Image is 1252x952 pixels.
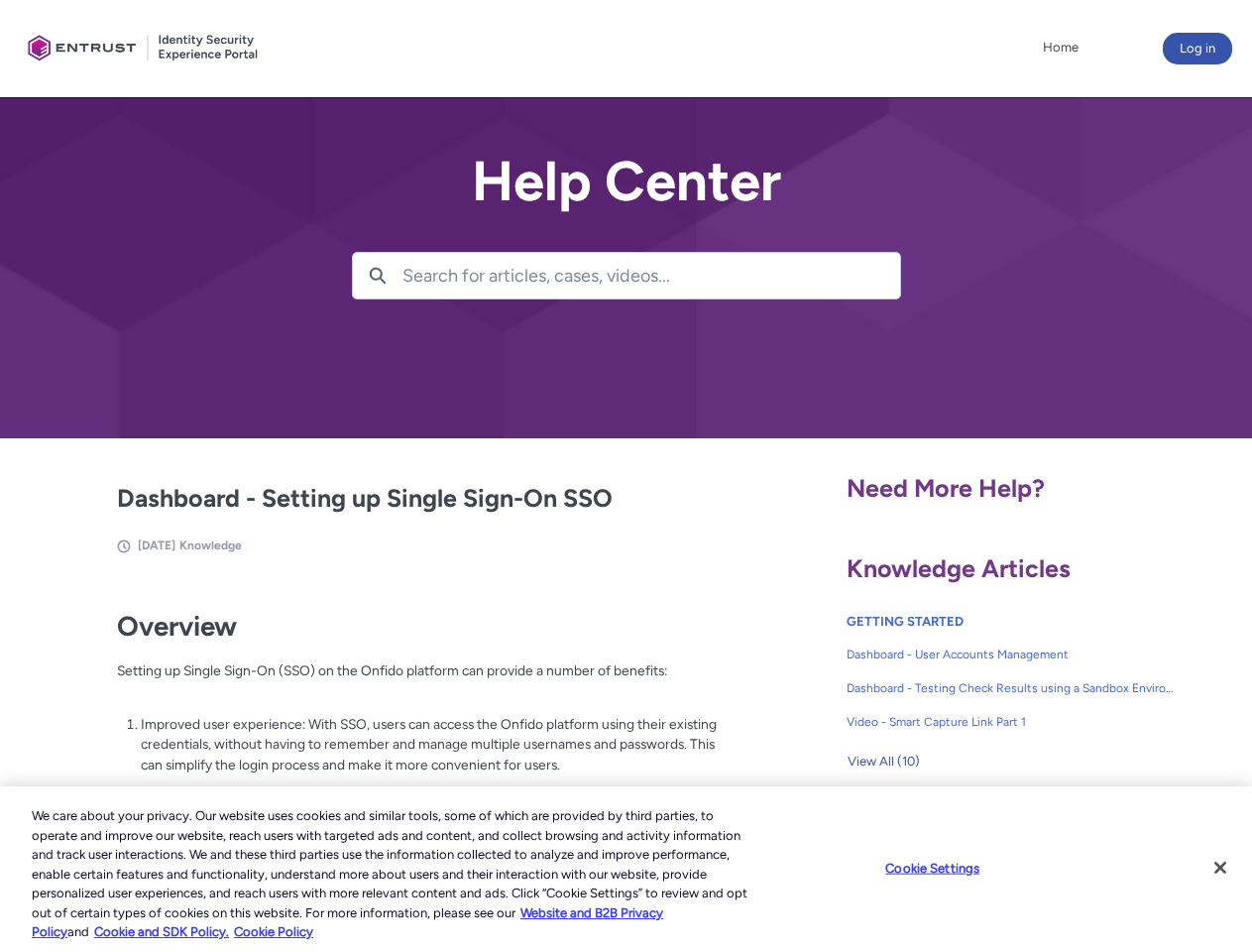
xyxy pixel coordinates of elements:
[1198,846,1242,890] button: Close
[138,538,175,552] span: [DATE]
[94,924,229,939] a: Cookie and SDK Policy.
[847,746,921,777] button: View All (10)
[847,713,1176,731] span: Video - Smart Capture Link Part 1
[870,848,994,888] button: Cookie Settings
[117,660,718,701] p: Setting up Single Sign-On (SSO) on the Onfido platform can provide a number of benefits:
[32,806,751,942] div: We care about your privacy. Our website uses cookies and similar tools, some of which are provide...
[847,679,1176,697] span: Dashboard - Testing Check Results using a Sandbox Environment
[234,924,313,939] a: Cookie Policy
[141,714,718,775] p: Improved user experience: With SSO, users can access the Onfido platform using their existing cre...
[847,473,1045,503] span: Need More Help?
[847,638,1176,671] a: Dashboard - User Accounts Management
[353,253,402,298] button: Search
[117,480,718,518] h2: Dashboard - Setting up Single Sign-On SSO
[847,553,1071,583] span: Knowledge Articles
[847,614,964,629] a: GETTING STARTED
[847,671,1176,705] a: Dashboard - Testing Check Results using a Sandbox Environment
[352,151,901,212] h2: Help Center
[117,610,237,643] strong: Overview
[402,253,900,298] input: Search for articles, cases, videos...
[179,536,242,554] li: Knowledge
[847,705,1176,739] a: Video - Smart Capture Link Part 1
[1163,33,1232,64] button: Log in
[847,646,1176,663] span: Dashboard - User Accounts Management
[1038,33,1083,62] a: Home
[848,747,920,776] span: View All (10)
